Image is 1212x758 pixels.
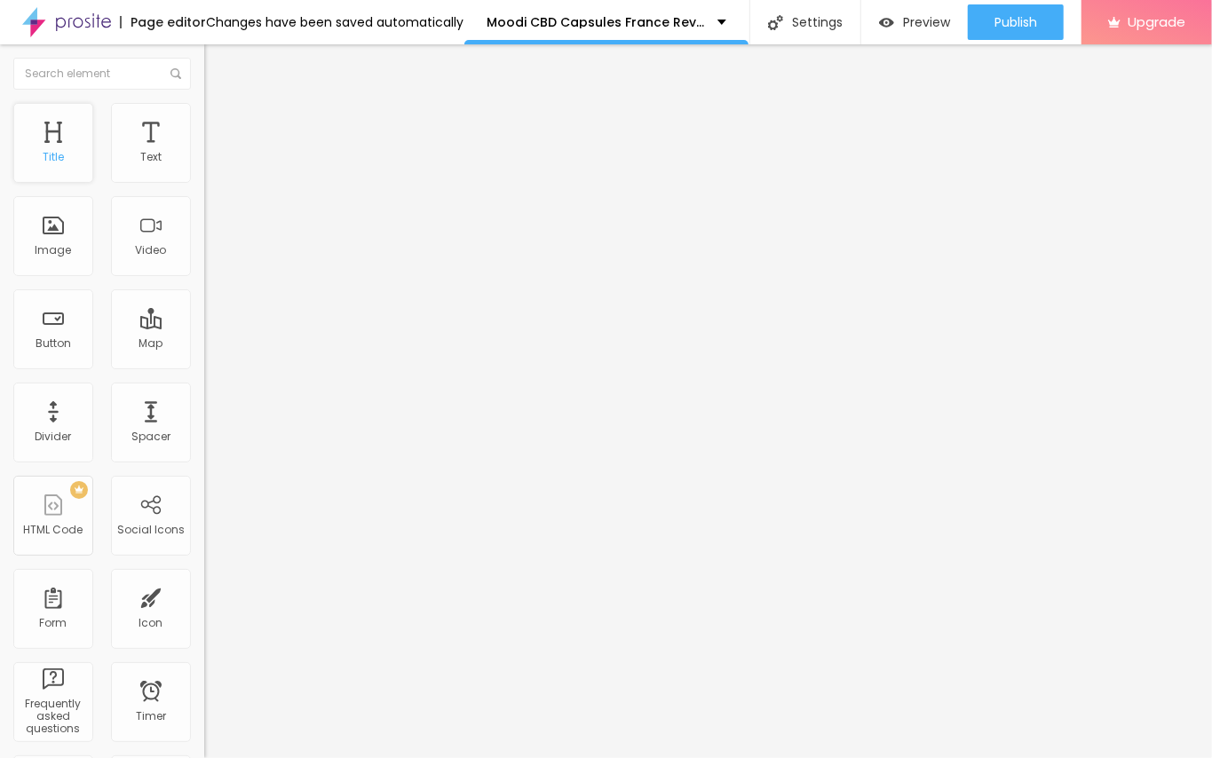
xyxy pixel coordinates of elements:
[131,430,170,443] div: Spacer
[24,524,83,536] div: HTML Code
[120,16,206,28] div: Page editor
[861,4,968,40] button: Preview
[36,337,71,350] div: Button
[43,151,64,163] div: Title
[36,244,72,257] div: Image
[13,58,191,90] input: Search element
[136,244,167,257] div: Video
[994,15,1037,29] span: Publish
[117,524,185,536] div: Social Icons
[40,617,67,629] div: Form
[36,430,72,443] div: Divider
[879,15,894,30] img: view-1.svg
[903,15,950,29] span: Preview
[18,698,88,736] div: Frequently asked questions
[139,617,163,629] div: Icon
[1128,14,1185,29] span: Upgrade
[487,16,704,28] p: Moodi CBD Capsules France Reviews 2026
[136,710,166,722] div: Timer
[139,337,163,350] div: Map
[140,151,162,163] div: Text
[968,4,1064,40] button: Publish
[170,68,181,79] img: Icone
[204,44,1212,758] iframe: Editor
[768,15,783,30] img: Icone
[206,16,463,28] div: Changes have been saved automatically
